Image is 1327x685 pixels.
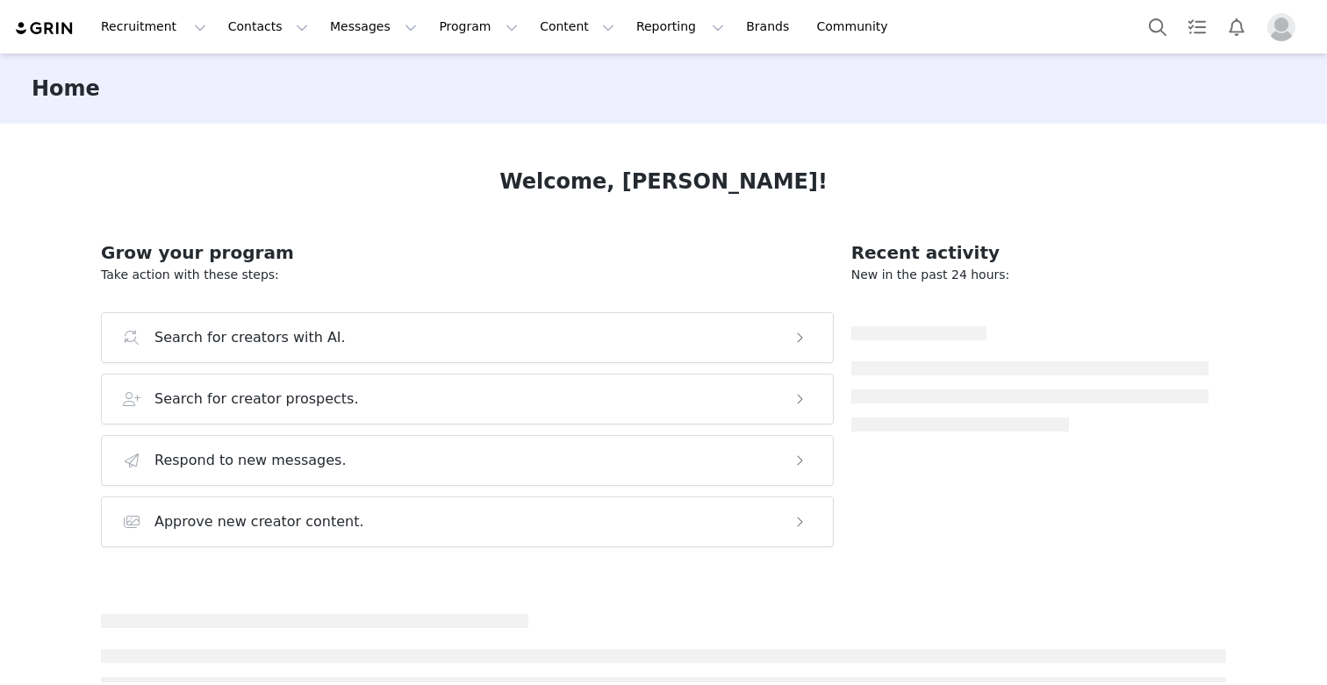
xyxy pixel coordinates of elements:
button: Recruitment [90,7,217,46]
img: placeholder-profile.jpg [1267,13,1295,41]
h3: Search for creator prospects. [154,389,359,410]
button: Messages [319,7,427,46]
h3: Home [32,73,100,104]
button: Profile [1257,13,1313,41]
h3: Respond to new messages. [154,450,347,471]
h2: Recent activity [851,239,1209,266]
button: Reporting [626,7,735,46]
button: Respond to new messages. [101,435,834,486]
h1: Welcome, [PERSON_NAME]! [499,166,828,197]
button: Content [529,7,625,46]
button: Approve new creator content. [101,496,834,547]
button: Search [1138,7,1177,46]
a: Tasks [1178,7,1216,46]
a: Brands [735,7,805,46]
button: Notifications [1217,7,1256,46]
button: Contacts [218,7,319,46]
h3: Approve new creator content. [154,511,364,532]
img: grin logo [14,20,75,37]
p: New in the past 24 hours: [851,266,1209,284]
button: Search for creators with AI. [101,312,834,363]
a: Community [807,7,907,46]
p: Take action with these steps: [101,266,834,284]
h3: Search for creators with AI. [154,327,346,348]
button: Search for creator prospects. [101,374,834,425]
h2: Grow your program [101,239,834,266]
button: Program [428,7,528,46]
